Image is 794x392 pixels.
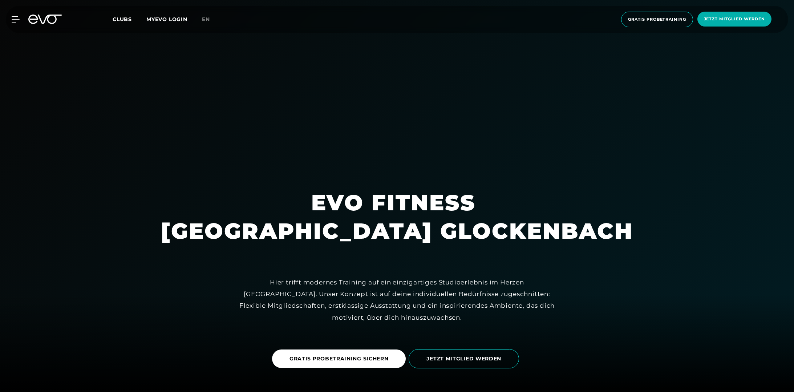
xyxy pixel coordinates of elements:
a: Gratis Probetraining [619,12,695,27]
div: Hier trifft modernes Training auf ein einzigartiges Studioerlebnis im Herzen [GEOGRAPHIC_DATA]. U... [234,276,560,323]
a: Jetzt Mitglied werden [695,12,774,27]
a: GRATIS PROBETRAINING SICHERN [272,344,409,373]
span: JETZT MITGLIED WERDEN [426,355,501,363]
span: Jetzt Mitglied werden [704,16,765,22]
a: en [202,15,219,24]
a: Clubs [113,16,146,23]
a: JETZT MITGLIED WERDEN [409,344,522,374]
a: MYEVO LOGIN [146,16,187,23]
span: Gratis Probetraining [628,16,686,23]
span: en [202,16,210,23]
span: Clubs [113,16,132,23]
span: GRATIS PROBETRAINING SICHERN [289,355,389,363]
h1: EVO FITNESS [GEOGRAPHIC_DATA] GLOCKENBACH [161,189,633,245]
